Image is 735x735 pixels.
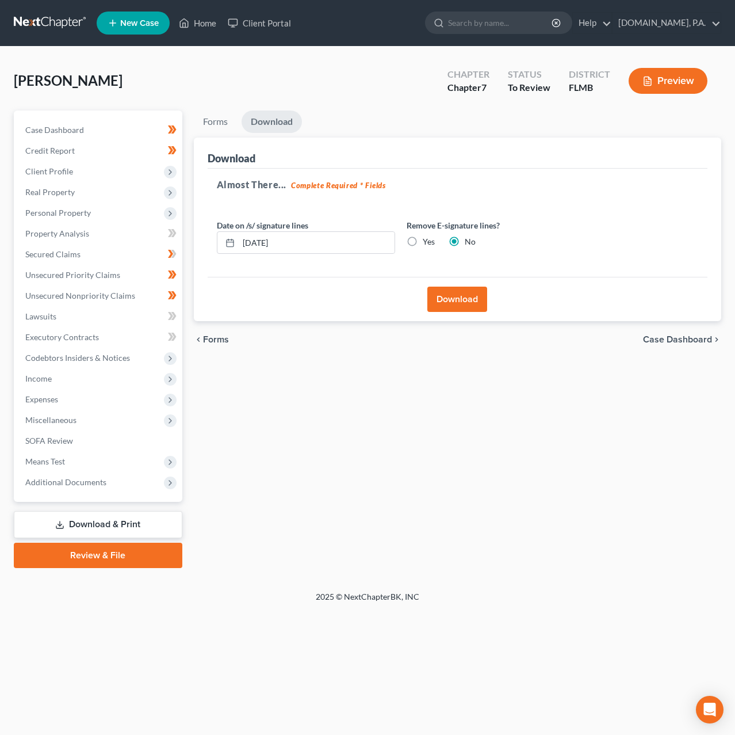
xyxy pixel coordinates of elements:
span: Income [25,374,52,383]
a: Forms [194,111,237,133]
i: chevron_left [194,335,203,344]
a: Property Analysis [16,223,182,244]
span: Secured Claims [25,249,81,259]
a: Help [573,13,611,33]
span: Unsecured Nonpriority Claims [25,291,135,300]
span: Additional Documents [25,477,106,487]
span: Case Dashboard [25,125,84,135]
a: Secured Claims [16,244,182,265]
span: Lawsuits [25,311,56,321]
a: Unsecured Nonpriority Claims [16,285,182,306]
span: Executory Contracts [25,332,99,342]
span: Client Profile [25,166,73,176]
span: Property Analysis [25,229,89,238]
span: SOFA Review [25,436,73,445]
input: MM/DD/YYYY [239,232,395,254]
button: chevron_left Forms [194,335,244,344]
div: District [569,68,610,81]
div: To Review [508,81,550,94]
a: Review & File [14,543,182,568]
button: Preview [629,68,707,94]
span: Credit Report [25,146,75,155]
a: Executory Contracts [16,327,182,348]
span: Expenses [25,394,58,404]
i: chevron_right [712,335,721,344]
span: Means Test [25,456,65,466]
a: Credit Report [16,140,182,161]
label: No [465,236,476,247]
div: Chapter [447,68,489,81]
strong: Complete Required * Fields [291,181,386,190]
span: Real Property [25,187,75,197]
a: SOFA Review [16,431,182,451]
a: Case Dashboard [16,120,182,140]
div: FLMB [569,81,610,94]
span: New Case [120,19,159,28]
a: Client Portal [222,13,297,33]
a: Home [173,13,222,33]
a: Download [242,111,302,133]
a: Download & Print [14,511,182,538]
input: Search by name... [448,12,553,33]
a: Unsecured Priority Claims [16,265,182,285]
label: Yes [423,236,435,247]
div: Chapter [447,81,489,94]
span: Codebtors Insiders & Notices [25,353,130,363]
a: [DOMAIN_NAME], P.A. [612,13,721,33]
span: Case Dashboard [643,335,712,344]
h5: Almost There... [217,178,699,192]
div: Status [508,68,550,81]
span: Unsecured Priority Claims [25,270,120,280]
span: [PERSON_NAME] [14,72,122,89]
div: Open Intercom Messenger [696,696,723,723]
span: Forms [203,335,229,344]
span: 7 [481,82,487,93]
span: Personal Property [25,208,91,218]
label: Remove E-signature lines? [407,219,585,231]
a: Case Dashboard chevron_right [643,335,721,344]
div: 2025 © NextChapterBK, INC [40,591,695,612]
a: Lawsuits [16,306,182,327]
label: Date on /s/ signature lines [217,219,308,231]
span: Miscellaneous [25,415,76,425]
div: Download [208,151,255,165]
button: Download [427,287,487,312]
